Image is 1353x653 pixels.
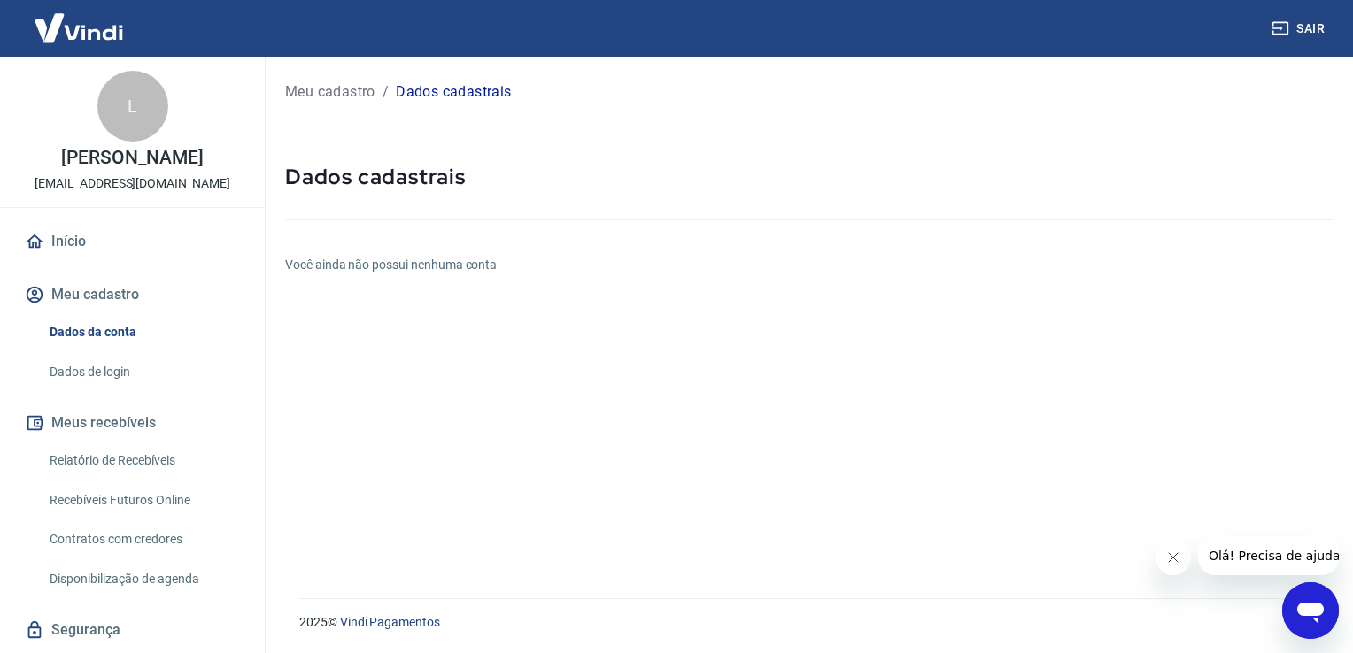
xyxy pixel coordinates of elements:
[285,81,375,103] a: Meu cadastro
[1268,12,1332,45] button: Sair
[11,12,149,27] span: Olá! Precisa de ajuda?
[285,256,1332,274] h6: Você ainda não possui nenhuma conta
[43,314,244,350] a: Dados da conta
[1198,536,1339,575] iframe: Mensagem da empresa
[43,521,244,557] a: Contratos com credores
[21,275,244,314] button: Meu cadastro
[1282,582,1339,639] iframe: Botão para abrir a janela de mensagens
[43,482,244,519] a: Recebíveis Futuros Online
[383,81,389,103] p: /
[97,71,168,142] div: L
[21,222,244,261] a: Início
[43,442,244,479] a: Relatório de Recebíveis
[21,611,244,649] a: Segurança
[61,149,203,167] p: [PERSON_NAME]
[43,561,244,597] a: Disponibilização de agenda
[1156,540,1191,575] iframe: Fechar mensagem
[299,613,1310,632] p: 2025 ©
[43,354,244,390] a: Dados de login
[35,174,230,193] p: [EMAIL_ADDRESS][DOMAIN_NAME]
[21,403,244,442] button: Meus recebíveis
[340,615,440,629] a: Vindi Pagamentos
[396,81,511,103] p: Dados cadastrais
[285,163,1332,191] h5: Dados cadastrais
[21,1,136,55] img: Vindi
